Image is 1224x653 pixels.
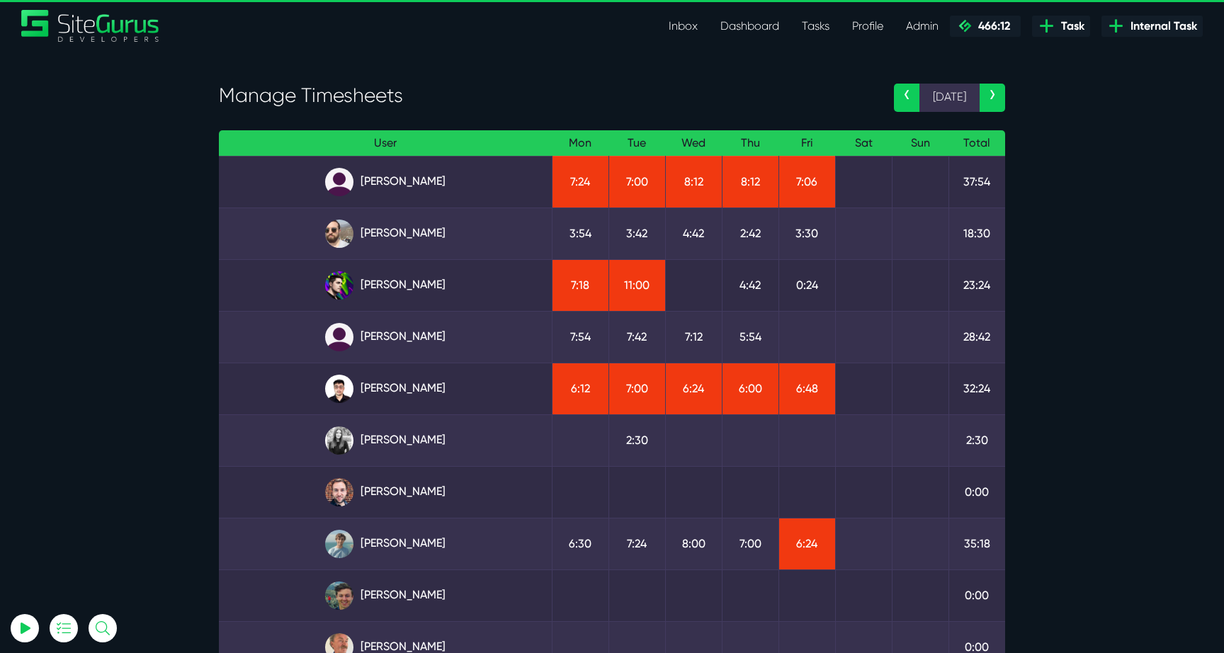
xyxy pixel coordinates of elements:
a: [PERSON_NAME] [230,375,540,403]
a: [PERSON_NAME] [230,323,540,351]
img: rxuxidhawjjb44sgel4e.png [325,271,353,300]
a: ‹ [894,84,919,112]
a: Profile [841,12,895,40]
a: Tasks [790,12,841,40]
a: [PERSON_NAME] [230,426,540,455]
th: Total [948,130,1005,157]
img: esb8jb8dmrsykbqurfoz.jpg [325,581,353,610]
td: 7:00 [608,363,665,414]
td: 7:24 [552,156,608,208]
th: Mon [552,130,608,157]
a: [PERSON_NAME] [230,530,540,558]
td: 6:00 [722,363,778,414]
a: [PERSON_NAME] [230,581,540,610]
td: 7:24 [608,518,665,569]
span: Task [1055,18,1084,35]
a: SiteGurus [21,10,160,42]
td: 5:54 [722,311,778,363]
td: 11:00 [608,259,665,311]
img: rgqpcqpgtbr9fmz9rxmm.jpg [325,426,353,455]
img: ublsy46zpoyz6muduycb.jpg [325,220,353,248]
a: [PERSON_NAME] [230,220,540,248]
a: [PERSON_NAME] [230,271,540,300]
a: [PERSON_NAME] [230,478,540,506]
td: 7:54 [552,311,608,363]
td: 0:00 [948,569,1005,621]
td: 8:12 [722,156,778,208]
img: default_qrqg0b.png [325,323,353,351]
td: 37:54 [948,156,1005,208]
td: 6:48 [778,363,835,414]
td: 0:24 [778,259,835,311]
td: 0:00 [948,466,1005,518]
td: 32:24 [948,363,1005,414]
th: Sat [835,130,892,157]
th: Fri [778,130,835,157]
td: 28:42 [948,311,1005,363]
span: Internal Task [1125,18,1197,35]
td: 35:18 [948,518,1005,569]
td: 2:30 [948,414,1005,466]
a: Admin [895,12,950,40]
img: tkl4csrki1nqjgf0pb1z.png [325,530,353,558]
td: 2:30 [608,414,665,466]
td: 8:12 [665,156,722,208]
td: 7:12 [665,311,722,363]
img: default_qrqg0b.png [325,168,353,196]
a: 466:12 [950,16,1021,37]
td: 7:00 [722,518,778,569]
th: Tue [608,130,665,157]
td: 4:42 [722,259,778,311]
a: Dashboard [709,12,790,40]
td: 23:24 [948,259,1005,311]
a: Inbox [657,12,709,40]
h3: Manage Timesheets [219,84,873,108]
th: Wed [665,130,722,157]
img: Sitegurus Logo [21,10,160,42]
td: 3:42 [608,208,665,259]
td: 7:18 [552,259,608,311]
td: 6:24 [778,518,835,569]
td: 8:00 [665,518,722,569]
td: 7:00 [608,156,665,208]
td: 7:42 [608,311,665,363]
td: 18:30 [948,208,1005,259]
td: 6:12 [552,363,608,414]
a: Task [1032,16,1090,37]
th: User [219,130,552,157]
td: 6:24 [665,363,722,414]
img: tfogtqcjwjterk6idyiu.jpg [325,478,353,506]
td: 6:30 [552,518,608,569]
span: [DATE] [919,84,980,112]
th: Sun [892,130,948,157]
td: 3:54 [552,208,608,259]
th: Thu [722,130,778,157]
a: › [980,84,1005,112]
td: 4:42 [665,208,722,259]
td: 2:42 [722,208,778,259]
img: xv1kmavyemxtguplm5ir.png [325,375,353,403]
a: Internal Task [1101,16,1203,37]
td: 3:30 [778,208,835,259]
td: 7:06 [778,156,835,208]
a: [PERSON_NAME] [230,168,540,196]
span: 466:12 [973,19,1010,33]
